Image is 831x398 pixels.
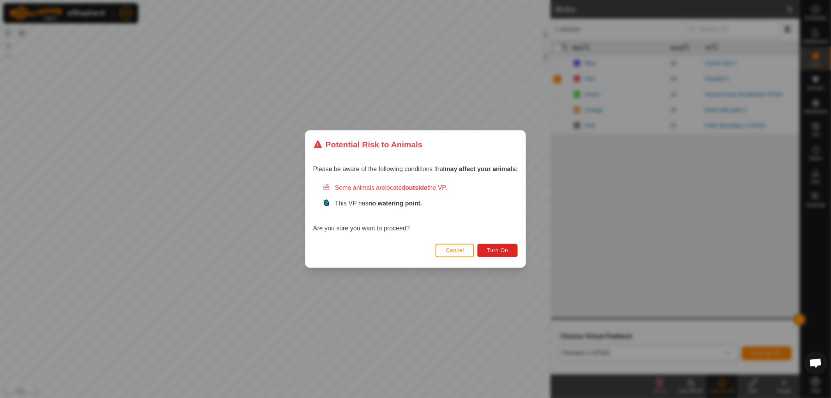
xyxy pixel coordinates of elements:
[313,183,518,233] div: Are you sure you want to proceed?
[335,200,422,207] span: This VP has
[405,184,427,191] strong: outside
[323,183,518,193] div: Some animals are
[804,351,827,375] div: Open chat
[313,166,518,172] span: Please be aware of the following conditions that
[445,166,518,172] strong: may affect your animals:
[436,244,474,257] button: Cancel
[385,184,447,191] span: located the VP.
[369,200,422,207] strong: no watering point.
[446,247,464,253] span: Cancel
[487,247,508,253] span: Turn On
[477,244,518,257] button: Turn On
[313,138,423,150] div: Potential Risk to Animals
